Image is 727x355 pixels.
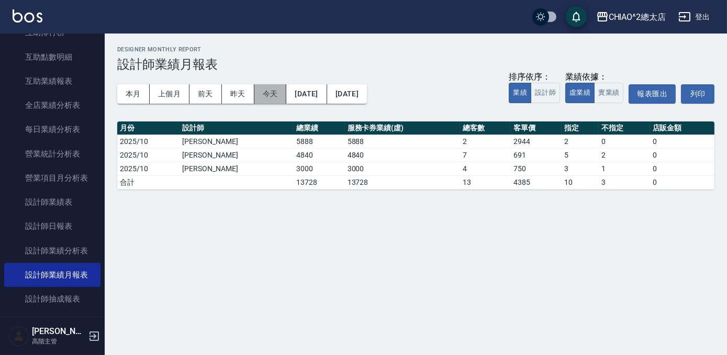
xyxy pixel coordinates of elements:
button: 前天 [189,84,222,104]
button: 今天 [254,84,287,104]
button: 業績 [509,83,531,103]
td: 0 [599,135,650,148]
th: 服務卡券業績(虛) [345,121,460,135]
button: 實業績 [594,83,623,103]
td: 5888 [294,135,344,148]
td: [PERSON_NAME] [180,148,294,162]
td: 2 [599,148,650,162]
td: [PERSON_NAME] [180,162,294,175]
a: 設計師業績月報表 [4,263,100,287]
td: 4840 [345,148,460,162]
button: 列印 [681,84,714,104]
button: 昨天 [222,84,254,104]
td: 2 [562,135,599,148]
button: 登出 [674,7,714,27]
td: 3000 [345,162,460,175]
th: 月份 [117,121,180,135]
td: 5 [562,148,599,162]
td: 0 [650,162,714,175]
td: 0 [650,175,714,189]
a: 全店業績分析表 [4,93,100,117]
a: 設計師日報表 [4,214,100,238]
td: 2944 [511,135,562,148]
a: 設計師業績分析表 [4,239,100,263]
a: 設計師排行榜 [4,311,100,335]
td: 2 [460,135,511,148]
a: 互助點數明細 [4,45,100,69]
table: a dense table [117,121,714,190]
h5: [PERSON_NAME] [32,326,85,337]
th: 設計師 [180,121,294,135]
th: 不指定 [599,121,650,135]
td: 0 [650,148,714,162]
td: 0 [650,135,714,148]
img: Logo [13,9,42,23]
button: CHIAO^2總太店 [592,6,670,28]
th: 總客數 [460,121,511,135]
button: 上個月 [150,84,189,104]
a: 營業統計分析表 [4,142,100,166]
h3: 設計師業績月報表 [117,57,714,72]
td: 4 [460,162,511,175]
td: 13728 [345,175,460,189]
div: CHIAO^2總太店 [609,10,666,24]
th: 總業績 [294,121,344,135]
h2: Designer Monthly Report [117,46,714,53]
td: 13 [460,175,511,189]
button: save [566,6,587,27]
button: [DATE] [327,84,367,104]
th: 店販金額 [650,121,714,135]
td: 3 [599,175,650,189]
td: 4385 [511,175,562,189]
button: 虛業績 [565,83,595,103]
td: 3 [562,162,599,175]
td: 4840 [294,148,344,162]
div: 業績依據： [565,72,623,83]
td: 691 [511,148,562,162]
a: 營業項目月分析表 [4,166,100,190]
td: 2025/10 [117,135,180,148]
td: 合計 [117,175,180,189]
img: Person [8,326,29,347]
td: [PERSON_NAME] [180,135,294,148]
td: 2025/10 [117,148,180,162]
button: [DATE] [286,84,327,104]
td: 3000 [294,162,344,175]
td: 10 [562,175,599,189]
td: 2025/10 [117,162,180,175]
td: 1 [599,162,650,175]
th: 指定 [562,121,599,135]
td: 750 [511,162,562,175]
a: 每日業績分析表 [4,117,100,141]
a: 設計師業績表 [4,190,100,214]
button: 本月 [117,84,150,104]
p: 高階主管 [32,337,85,346]
td: 7 [460,148,511,162]
div: 排序依序： [509,72,560,83]
button: 報表匯出 [629,84,676,104]
button: 設計師 [531,83,560,103]
td: 5888 [345,135,460,148]
a: 設計師抽成報表 [4,287,100,311]
a: 互助業績報表 [4,69,100,93]
th: 客單價 [511,121,562,135]
td: 13728 [294,175,344,189]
